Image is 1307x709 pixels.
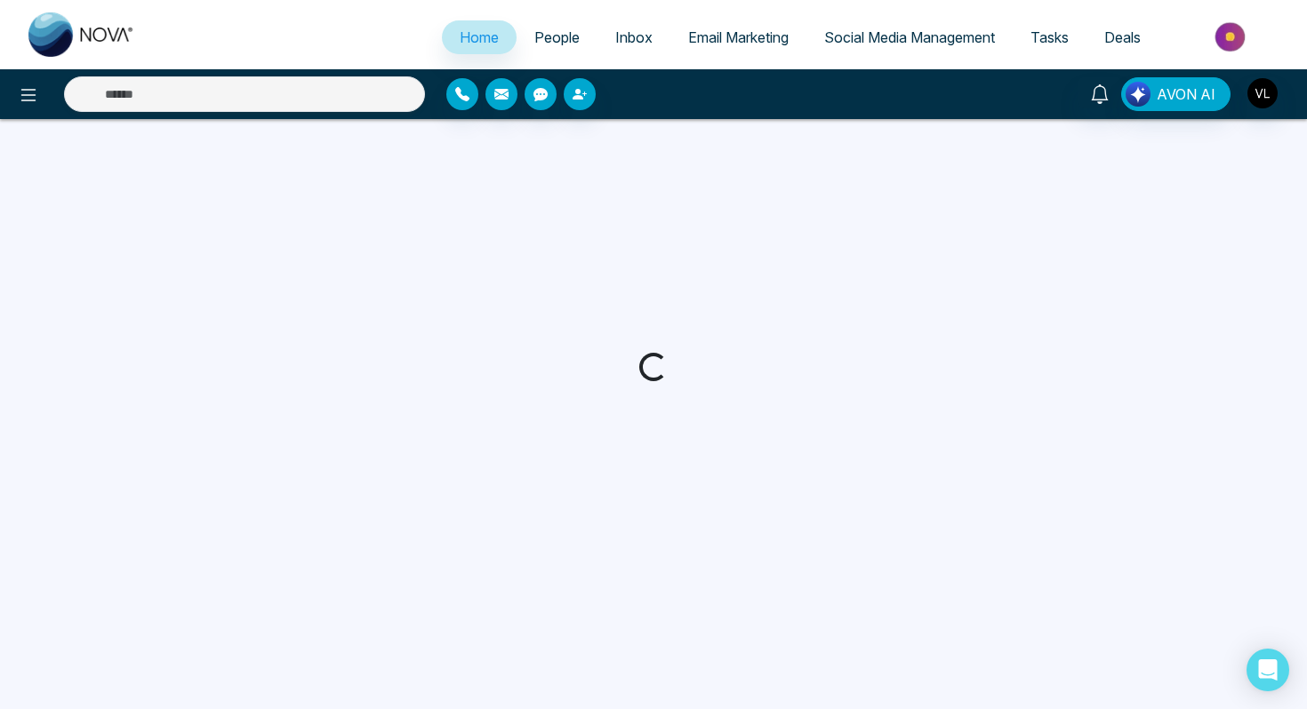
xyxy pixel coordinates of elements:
[460,28,499,46] span: Home
[517,20,597,54] a: People
[824,28,995,46] span: Social Media Management
[1013,20,1086,54] a: Tasks
[670,20,806,54] a: Email Marketing
[1247,649,1289,691] div: Open Intercom Messenger
[442,20,517,54] a: Home
[1030,28,1069,46] span: Tasks
[1167,17,1296,57] img: Market-place.gif
[688,28,789,46] span: Email Marketing
[597,20,670,54] a: Inbox
[1104,28,1141,46] span: Deals
[28,12,135,57] img: Nova CRM Logo
[1121,77,1231,111] button: AVON AI
[1086,20,1159,54] a: Deals
[615,28,653,46] span: Inbox
[806,20,1013,54] a: Social Media Management
[1157,84,1215,105] span: AVON AI
[1247,78,1278,108] img: User Avatar
[534,28,580,46] span: People
[1126,82,1151,107] img: Lead Flow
